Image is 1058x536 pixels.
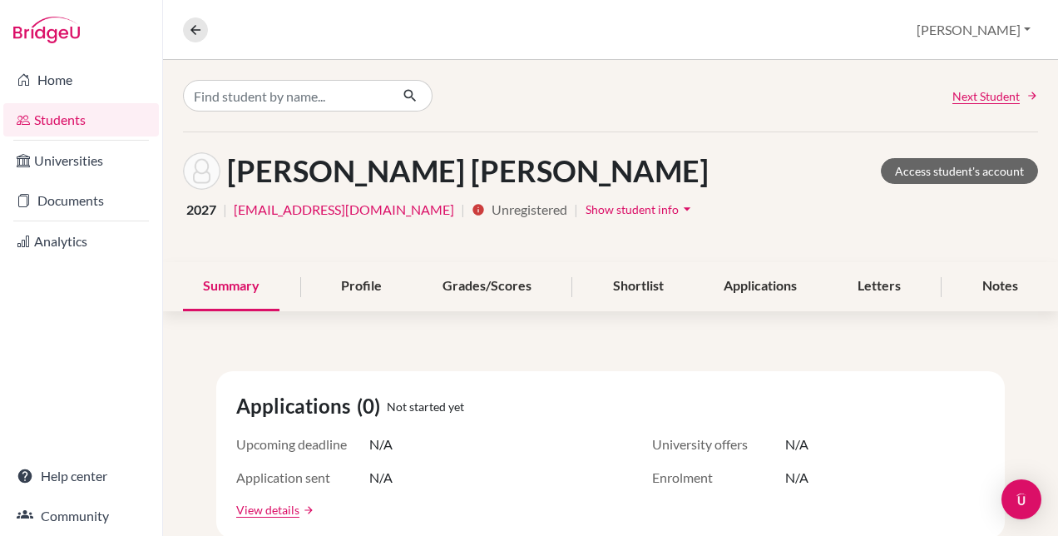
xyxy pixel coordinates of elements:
span: Upcoming deadline [236,434,369,454]
a: Next Student [952,87,1038,105]
span: Unregistered [492,200,567,220]
a: Community [3,499,159,533]
span: Applications [236,391,357,421]
span: N/A [785,468,808,488]
input: Find student by name... [183,80,389,112]
div: Shortlist [593,262,684,311]
span: | [574,200,578,220]
span: Not started yet [387,398,464,415]
div: Profile [321,262,402,311]
span: N/A [369,468,393,488]
span: | [461,200,465,220]
span: Enrolment [652,468,785,488]
a: Universities [3,144,159,177]
span: (0) [357,391,387,421]
button: Show student infoarrow_drop_down [585,196,696,222]
a: arrow_forward [299,504,314,516]
div: Grades/Scores [423,262,551,311]
a: Access student's account [881,158,1038,184]
div: Open Intercom Messenger [1001,479,1041,519]
a: Home [3,63,159,97]
span: N/A [369,434,393,454]
div: Notes [962,262,1038,311]
img: Bridge-U [13,17,80,43]
i: info [472,203,485,216]
a: [EMAIL_ADDRESS][DOMAIN_NAME] [234,200,454,220]
i: arrow_drop_down [679,201,695,217]
div: Applications [704,262,817,311]
div: Letters [838,262,921,311]
span: University offers [652,434,785,454]
div: Summary [183,262,279,311]
a: Help center [3,459,159,493]
span: | [223,200,227,220]
a: Documents [3,184,159,217]
a: View details [236,501,299,519]
button: [PERSON_NAME] [909,14,1038,46]
span: N/A [785,434,808,454]
span: 2027 [186,200,216,220]
h1: [PERSON_NAME] [PERSON_NAME] [227,153,709,189]
a: Students [3,103,159,136]
span: Next Student [952,87,1020,105]
a: Analytics [3,225,159,258]
img: Jodie Tamer Saad Abdelwahab's avatar [183,152,220,190]
span: Application sent [236,468,369,488]
span: Show student info [586,202,679,216]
